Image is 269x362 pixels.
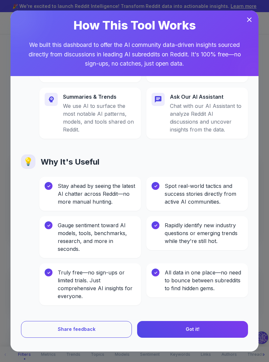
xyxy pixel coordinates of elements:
[152,182,159,190] div: ✓
[165,221,243,245] div: Rapidly identify new industry questions or emerging trends while they're still hot.
[58,221,136,253] div: Gauge sentiment toward AI models, tools, benchmarks, research, and more in seconds.
[165,182,243,206] div: Spot real-world tactics and success stories directly from active AI communities.
[170,93,243,101] p: Ask Our AI Assistant
[45,182,52,190] div: ✓
[152,269,159,276] div: ✓
[63,102,136,133] div: We use AI to surface the most notable AI patterns, models, and tools shared on Reddit.
[170,102,243,133] div: Chat with our AI Assistant to analyze Reddit AI discussions and uncover insights from the data.
[137,321,248,338] button: Got it!
[21,18,248,32] h4: How This Tool Works
[58,325,95,333] span: Share feedback
[45,221,52,229] div: ✓
[63,93,136,101] p: Summaries & Trends
[45,269,52,276] div: ✓
[58,269,136,300] div: Truly free—no sign-ups or limited trials. Just comprehensive AI insights for everyone.
[165,269,243,292] div: All data in one place—no need to bounce between subreddits to find hidden gems.
[186,325,199,333] span: Got it!
[21,154,35,169] div: 💡
[41,156,99,167] h5: Why It's Useful
[152,221,159,229] div: ✓
[21,40,248,68] p: We built this dashboard to offer the AI community data-driven insights sourced directly from disc...
[21,321,132,338] button: Share feedback
[58,182,136,206] div: Stay ahead by seeing the latest AI chatter across Reddit—no more manual hunting.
